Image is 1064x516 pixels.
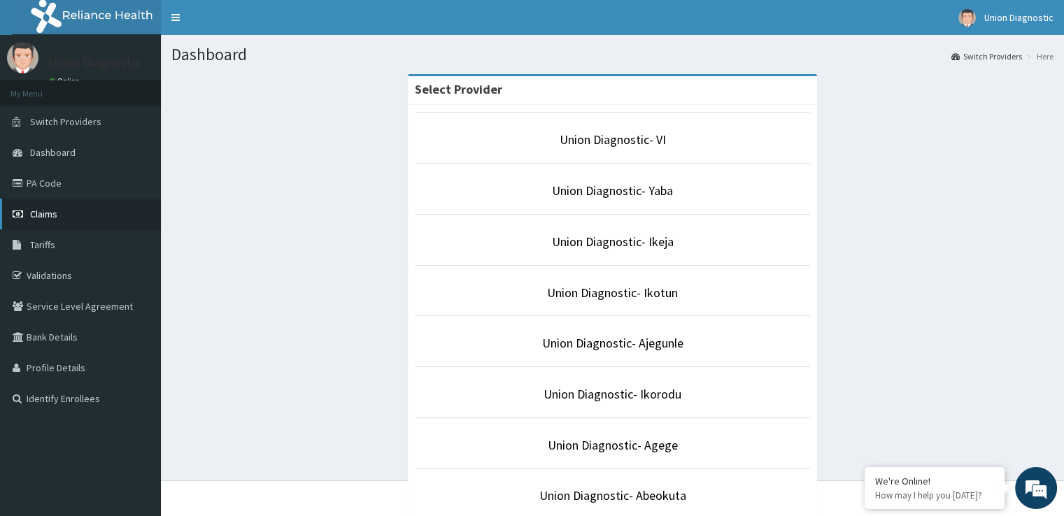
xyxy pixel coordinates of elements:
[30,238,55,251] span: Tariffs
[49,76,83,86] a: Online
[30,208,57,220] span: Claims
[875,475,994,487] div: We're Online!
[875,489,994,501] p: How may I help you today?
[552,182,673,199] a: Union Diagnostic- Yaba
[542,335,683,351] a: Union Diagnostic- Ajegunle
[552,234,674,250] a: Union Diagnostic- Ikeja
[560,131,666,148] a: Union Diagnostic- VI
[171,45,1054,64] h1: Dashboard
[7,42,38,73] img: User Image
[73,78,235,96] div: Chat with us now
[7,357,267,406] textarea: Type your message and hit 'Enter'
[30,146,76,159] span: Dashboard
[26,70,57,105] img: d_794563401_company_1708531726252_794563401
[81,164,193,305] span: We're online!
[229,7,263,41] div: Minimize live chat window
[544,386,681,402] a: Union Diagnostic- Ikorodu
[984,11,1054,24] span: Union Diagnostic
[539,487,686,503] a: Union Diagnostic- Abeokuta
[49,57,141,69] p: Union Diagnostic
[958,9,976,27] img: User Image
[415,81,502,97] strong: Select Provider
[1023,50,1054,62] li: Here
[547,285,678,301] a: Union Diagnostic- Ikotun
[548,437,678,453] a: Union Diagnostic- Agege
[951,50,1022,62] a: Switch Providers
[30,115,101,128] span: Switch Providers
